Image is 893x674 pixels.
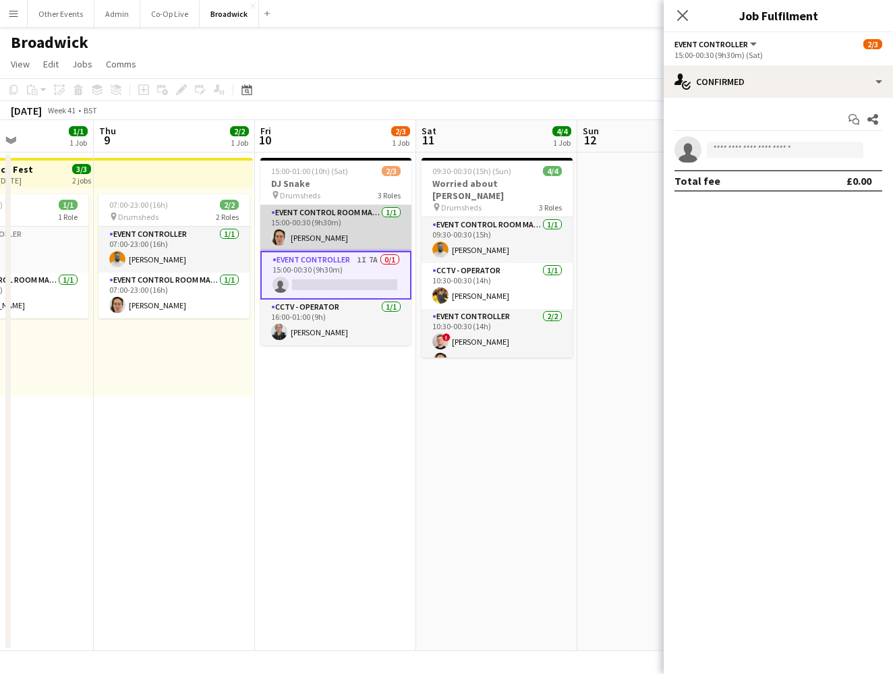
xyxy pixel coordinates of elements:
button: Co-Op Live [140,1,200,27]
app-job-card: 07:00-23:00 (16h)2/2 Drumsheds2 RolesEvent Controller1/107:00-23:00 (16h)[PERSON_NAME]Event Contr... [98,194,250,318]
div: 15:00-00:30 (9h30m) (Sat) [674,50,882,60]
span: Drumsheds [118,212,159,222]
span: 2/2 [220,200,239,210]
span: Event Controller [674,39,748,49]
div: £0.00 [846,174,871,188]
span: 09:30-00:30 (15h) (Sun) [432,166,511,176]
span: 2/3 [863,39,882,49]
span: 2/2 [230,126,249,136]
app-card-role: Event Controller1/107:00-23:00 (16h)[PERSON_NAME] [98,227,250,273]
span: 2 Roles [216,212,239,222]
span: 15:00-01:00 (10h) (Sat) [271,166,348,176]
app-card-role: Event Control Room Manager1/109:30-00:30 (15h)[PERSON_NAME] [422,217,573,263]
span: Fri [260,125,271,137]
app-job-card: 09:30-00:30 (15h) (Sun)4/4Worried about [PERSON_NAME] Drumsheds3 RolesEvent Control Room Manager1... [422,158,573,358]
span: 2/3 [382,166,401,176]
h1: Broadwick [11,32,88,53]
span: Sun [583,125,599,137]
div: 1 Job [392,138,409,148]
span: Drumsheds [441,202,482,213]
span: View [11,58,30,70]
span: Week 41 [45,105,78,115]
div: [DATE] [11,104,42,117]
span: Thu [99,125,116,137]
button: Event Controller [674,39,759,49]
a: Jobs [67,55,98,73]
span: ! [442,333,451,341]
span: 9 [97,132,116,148]
span: Sat [422,125,436,137]
span: 10 [258,132,271,148]
span: 1/1 [59,200,78,210]
span: Drumsheds [280,190,320,200]
a: Comms [100,55,142,73]
app-card-role: Event Control Room Manager1/115:00-00:30 (9h30m)[PERSON_NAME] [260,205,411,251]
span: 2/3 [391,126,410,136]
app-card-role: Event Controller1I7A0/115:00-00:30 (9h30m) [260,251,411,300]
span: 3 Roles [378,190,401,200]
div: Total fee [674,174,720,188]
app-card-role: CCTV - Operator1/116:00-01:00 (9h)[PERSON_NAME] [260,300,411,345]
span: 4/4 [552,126,571,136]
app-card-role: CCTV - Operator1/110:30-00:30 (14h)[PERSON_NAME] [422,263,573,309]
button: Admin [94,1,140,27]
span: 3 Roles [539,202,562,213]
div: 2 jobs [72,174,91,186]
span: 1/1 [69,126,88,136]
div: Confirmed [664,65,893,98]
app-card-role: Event Controller2/210:30-00:30 (14h)![PERSON_NAME][PERSON_NAME] [422,309,573,374]
app-card-role: Event Control Room Manager1/107:00-23:00 (16h)[PERSON_NAME] [98,273,250,318]
a: View [5,55,35,73]
div: 1 Job [553,138,571,148]
app-job-card: 15:00-01:00 (10h) (Sat)2/3DJ Snake Drumsheds3 RolesEvent Control Room Manager1/115:00-00:30 (9h30... [260,158,411,345]
span: Jobs [72,58,92,70]
button: Other Events [28,1,94,27]
span: 11 [420,132,436,148]
span: 07:00-23:00 (16h) [109,200,168,210]
span: Edit [43,58,59,70]
a: Edit [38,55,64,73]
h3: Job Fulfilment [664,7,893,24]
span: 1 Role [58,212,78,222]
h3: DJ Snake [260,177,411,190]
h3: Worried about [PERSON_NAME] [422,177,573,202]
button: Broadwick [200,1,259,27]
span: 12 [581,132,599,148]
div: BST [84,105,97,115]
div: 1 Job [69,138,87,148]
div: 1 Job [231,138,248,148]
span: Comms [106,58,136,70]
span: 4/4 [543,166,562,176]
span: 3/3 [72,164,91,174]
